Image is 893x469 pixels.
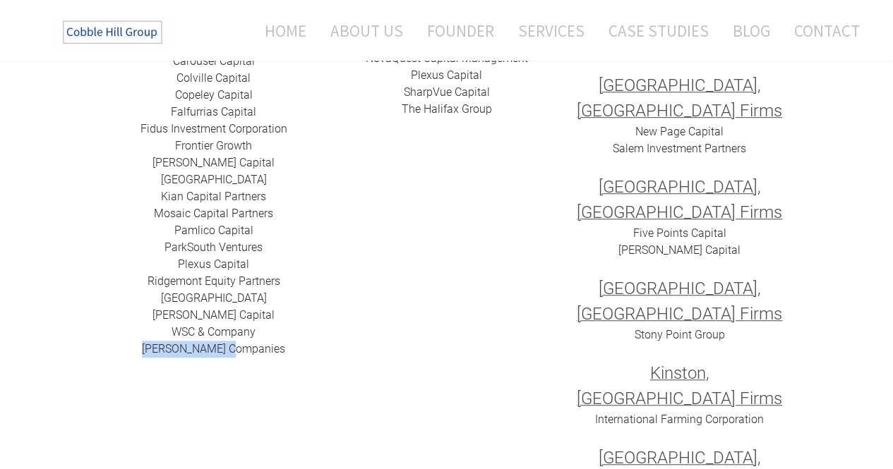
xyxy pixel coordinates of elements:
[613,142,746,155] a: Salem Investment Partners
[161,173,267,186] a: [GEOGRAPHIC_DATA]
[508,12,595,49] a: Services
[152,308,275,322] a: [PERSON_NAME] Capital
[577,177,782,222] font: [GEOGRAPHIC_DATA], [GEOGRAPHIC_DATA] Firms
[175,88,253,102] a: Copeley Capital
[416,12,505,49] a: Founder
[175,139,252,152] a: Frontier Growth
[402,102,492,116] a: ​​The Halifax Group
[320,12,414,49] a: About Us
[633,226,726,240] a: Five Points Capital​
[174,224,253,237] a: ​Pamlico Capital
[598,12,719,49] a: Case Studies
[142,342,285,355] a: [PERSON_NAME] Companies
[140,122,287,135] a: Fidus Investment Corporation
[577,75,782,121] font: [GEOGRAPHIC_DATA], [GEOGRAPHIC_DATA] Firms
[244,12,317,49] a: Home
[577,279,782,324] font: [GEOGRAPHIC_DATA], [GEOGRAPHIC_DATA] Firms
[635,125,724,138] a: New Page Capital
[152,156,275,169] a: [PERSON_NAME] Capital
[404,85,490,99] a: SharpVue Capital
[148,274,280,288] a: ​Ridgemont Equity Partners​
[635,328,725,341] a: Stony Point Group​​
[577,363,782,408] font: Kinston, [GEOGRAPHIC_DATA] Firms
[161,291,267,305] a: ​[GEOGRAPHIC_DATA]
[54,15,174,50] img: The Cobble Hill Group LLC
[722,12,781,49] a: Blog
[164,240,263,254] a: ParkSouth Ventures
[172,325,256,339] a: ​WSC & Company
[411,68,482,82] a: ​Plexus Capital
[171,105,256,118] a: ​Falfurrias Capital
[784,12,870,49] a: Contact
[161,190,266,203] a: ​Kian Capital Partners
[176,71,251,85] a: ​Colville Capital
[595,413,764,426] a: International Farming Corporation
[154,207,273,220] a: Mosaic Capital Partners
[178,257,249,271] a: ​Plexus Capital
[618,243,741,257] a: [PERSON_NAME] Capital
[173,54,255,68] a: ​​Carousel Capital​​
